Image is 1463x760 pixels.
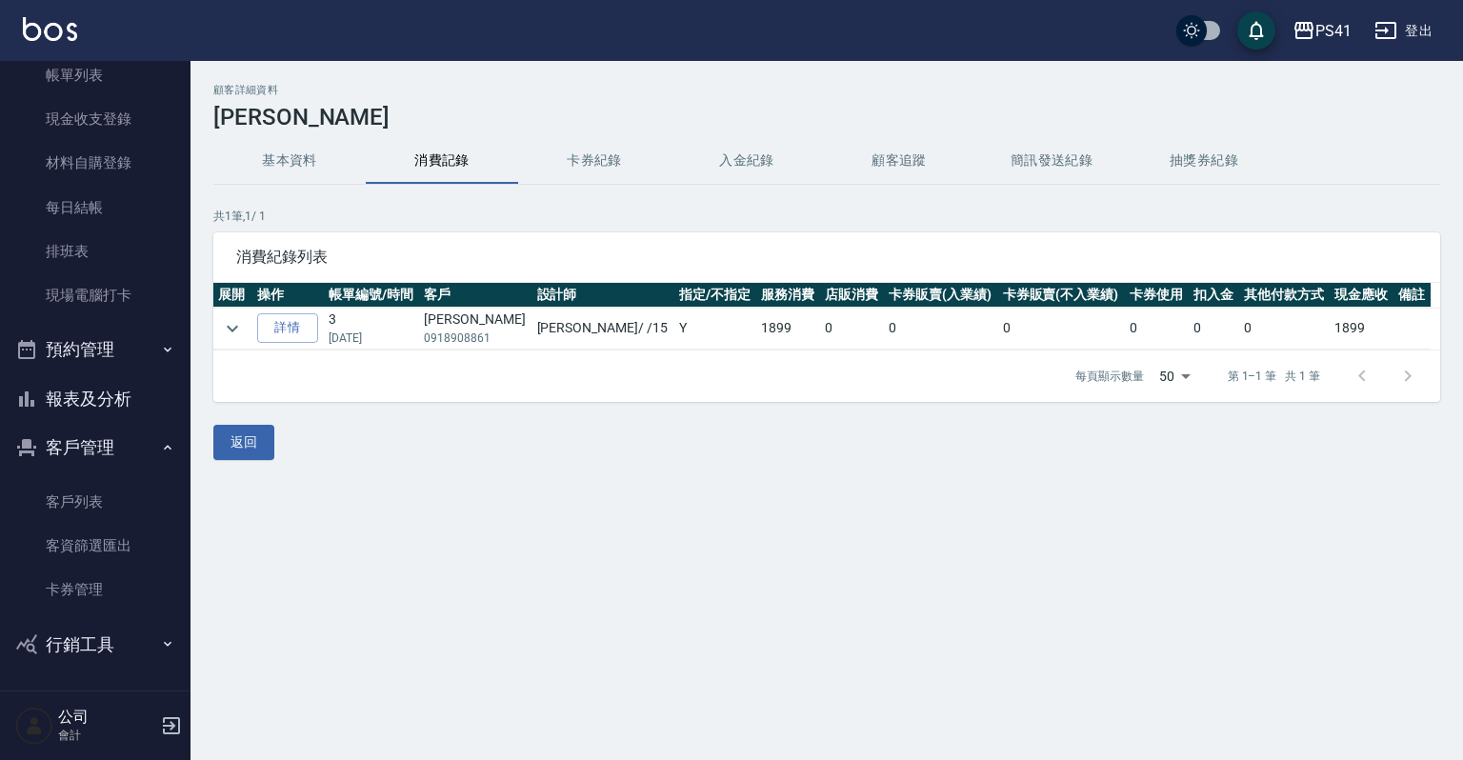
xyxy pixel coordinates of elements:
[8,374,183,424] button: 報表及分析
[8,186,183,230] a: 每日結帳
[8,273,183,317] a: 現場電腦打卡
[671,138,823,184] button: 入金紀錄
[8,141,183,185] a: 材料自購登錄
[1237,11,1275,50] button: save
[8,524,183,568] a: 客資篩選匯出
[8,423,183,472] button: 客戶管理
[1285,11,1359,50] button: PS41
[1393,283,1431,308] th: 備註
[424,330,527,347] p: 0918908861
[8,480,183,524] a: 客戶列表
[1239,283,1330,308] th: 其他付款方式
[419,308,531,350] td: [PERSON_NAME]
[8,568,183,611] a: 卡券管理
[1189,308,1239,350] td: 0
[756,308,820,350] td: 1899
[975,138,1128,184] button: 簡訊發送紀錄
[674,283,756,308] th: 指定/不指定
[213,425,274,460] button: 返回
[1330,308,1393,350] td: 1899
[8,325,183,374] button: 預約管理
[213,283,252,308] th: 展開
[1315,19,1352,43] div: PS41
[236,248,1417,267] span: 消費紀錄列表
[1228,368,1320,385] p: 第 1–1 筆 共 1 筆
[998,308,1126,350] td: 0
[1128,138,1280,184] button: 抽獎券紀錄
[8,97,183,141] a: 現金收支登錄
[1189,283,1239,308] th: 扣入金
[884,308,998,350] td: 0
[213,208,1440,225] p: 共 1 筆, 1 / 1
[419,283,531,308] th: 客戶
[820,308,884,350] td: 0
[366,138,518,184] button: 消費記錄
[58,727,155,744] p: 會計
[58,708,155,727] h5: 公司
[820,283,884,308] th: 店販消費
[15,707,53,745] img: Person
[329,330,414,347] p: [DATE]
[1125,308,1189,350] td: 0
[257,313,318,343] a: 詳情
[884,283,998,308] th: 卡券販賣(入業績)
[998,283,1126,308] th: 卡券販賣(不入業績)
[532,308,675,350] td: [PERSON_NAME] / /15
[23,17,77,41] img: Logo
[213,104,1440,130] h3: [PERSON_NAME]
[218,314,247,343] button: expand row
[756,283,820,308] th: 服務消費
[8,53,183,97] a: 帳單列表
[1330,283,1393,308] th: 現金應收
[252,283,324,308] th: 操作
[1239,308,1330,350] td: 0
[532,283,675,308] th: 設計師
[1367,13,1440,49] button: 登出
[823,138,975,184] button: 顧客追蹤
[1152,350,1197,402] div: 50
[8,230,183,273] a: 排班表
[213,84,1440,96] h2: 顧客詳細資料
[324,308,419,350] td: 3
[8,620,183,670] button: 行銷工具
[674,308,756,350] td: Y
[324,283,419,308] th: 帳單編號/時間
[213,138,366,184] button: 基本資料
[1075,368,1144,385] p: 每頁顯示數量
[518,138,671,184] button: 卡券紀錄
[1125,283,1189,308] th: 卡券使用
